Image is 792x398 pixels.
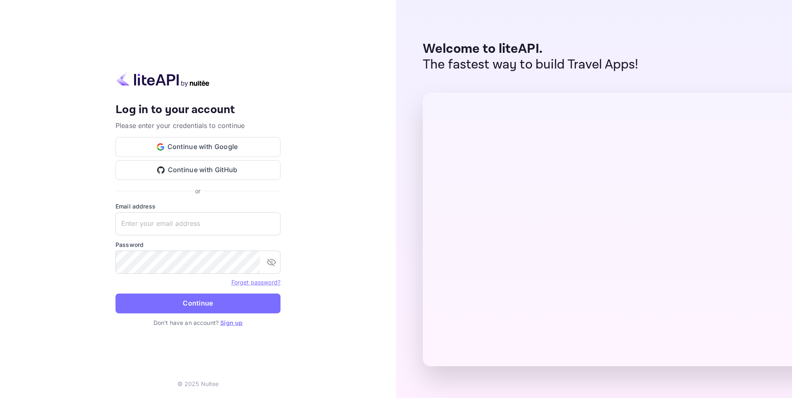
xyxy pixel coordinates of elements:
a: Sign up [220,319,243,326]
p: or [195,187,200,195]
a: Forget password? [231,278,280,286]
label: Password [115,240,280,249]
label: Email address [115,202,280,211]
img: liteapi [115,71,210,87]
h4: Log in to your account [115,103,280,117]
a: Forget password? [231,279,280,286]
button: Continue [115,294,280,313]
button: Continue with Google [115,137,280,157]
p: The fastest way to build Travel Apps! [423,57,639,73]
p: Welcome to liteAPI. [423,41,639,57]
button: Continue with GitHub [115,160,280,180]
input: Enter your email address [115,212,280,235]
p: Please enter your credentials to continue [115,121,280,130]
p: Don't have an account? [115,318,280,327]
button: toggle password visibility [263,254,280,270]
p: © 2025 Nuitee [177,379,219,388]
